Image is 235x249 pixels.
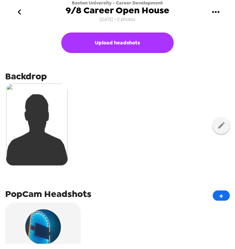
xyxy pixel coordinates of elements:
img: silhouette [6,83,68,166]
button: + [213,191,230,201]
button: Upload headshots [61,32,174,53]
button: gallery menu [205,1,227,23]
span: 9/8 Career Open House [66,6,169,15]
span: Backdrop [5,70,47,82]
button: go back [8,1,30,23]
span: [DATE] • 0 photos [100,15,135,24]
img: popcam example [25,209,61,245]
span: PopCam Headshots [5,188,91,200]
